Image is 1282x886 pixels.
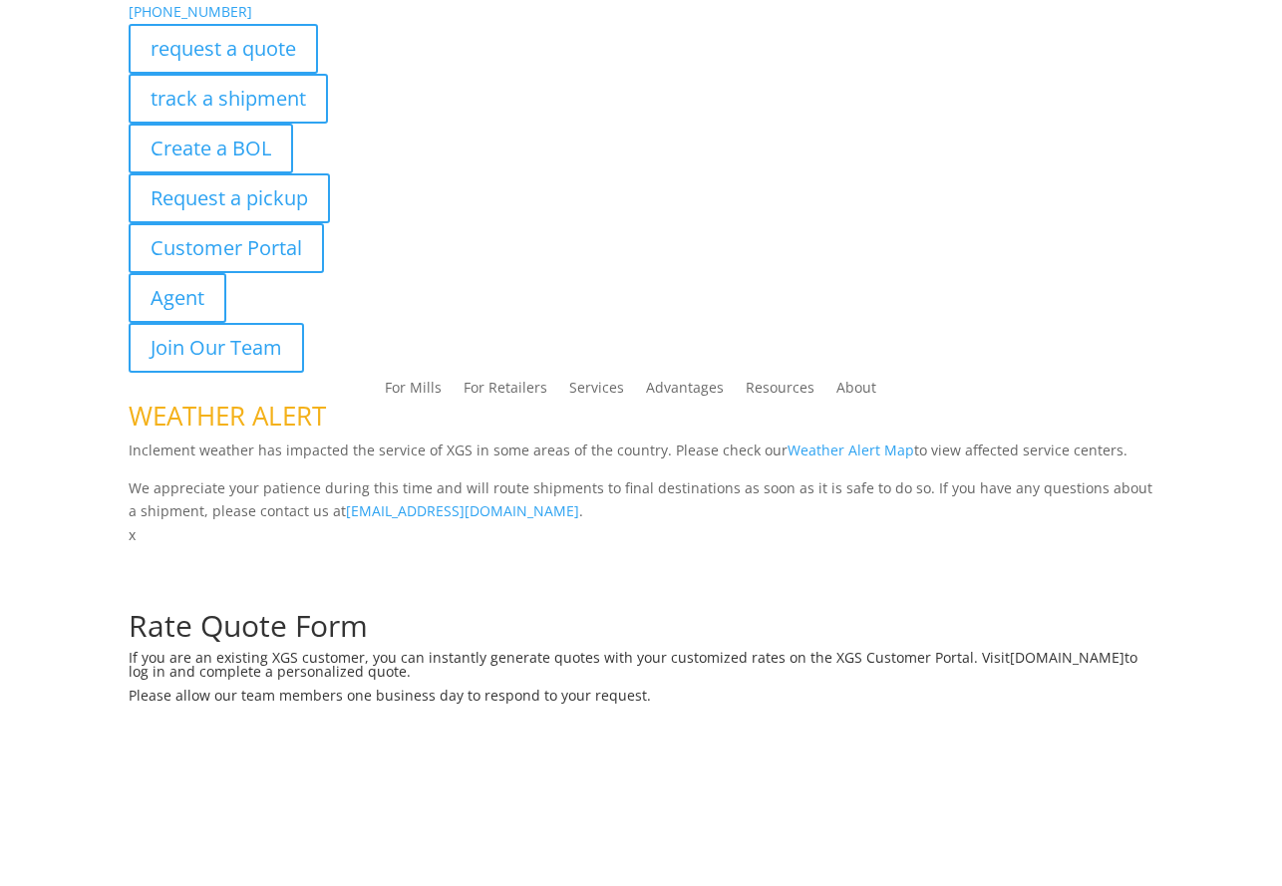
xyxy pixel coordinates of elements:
a: [EMAIL_ADDRESS][DOMAIN_NAME] [346,501,579,520]
a: Weather Alert Map [788,441,914,459]
a: Resources [746,381,814,403]
a: request a quote [129,24,318,74]
a: [DOMAIN_NAME] [1010,648,1124,667]
p: x [129,523,1154,547]
span: If you are an existing XGS customer, you can instantly generate quotes with your customized rates... [129,648,1010,667]
a: Customer Portal [129,223,324,273]
a: Join Our Team [129,323,304,373]
p: We appreciate your patience during this time and will route shipments to final destinations as so... [129,476,1154,524]
a: Create a BOL [129,124,293,173]
h6: Please allow our team members one business day to respond to your request. [129,689,1154,713]
a: track a shipment [129,74,328,124]
a: For Mills [385,381,442,403]
a: Agent [129,273,226,323]
a: About [836,381,876,403]
a: For Retailers [464,381,547,403]
h1: Request a Quote [129,547,1154,587]
p: Complete the form below for a customized quote based on your shipping needs. [129,587,1154,611]
a: Services [569,381,624,403]
h1: Rate Quote Form [129,611,1154,651]
a: Request a pickup [129,173,330,223]
a: Advantages [646,381,724,403]
span: to log in and complete a personalized quote. [129,648,1137,681]
span: WEATHER ALERT [129,398,326,434]
a: [PHONE_NUMBER] [129,2,252,21]
p: Inclement weather has impacted the service of XGS in some areas of the country. Please check our ... [129,439,1154,476]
